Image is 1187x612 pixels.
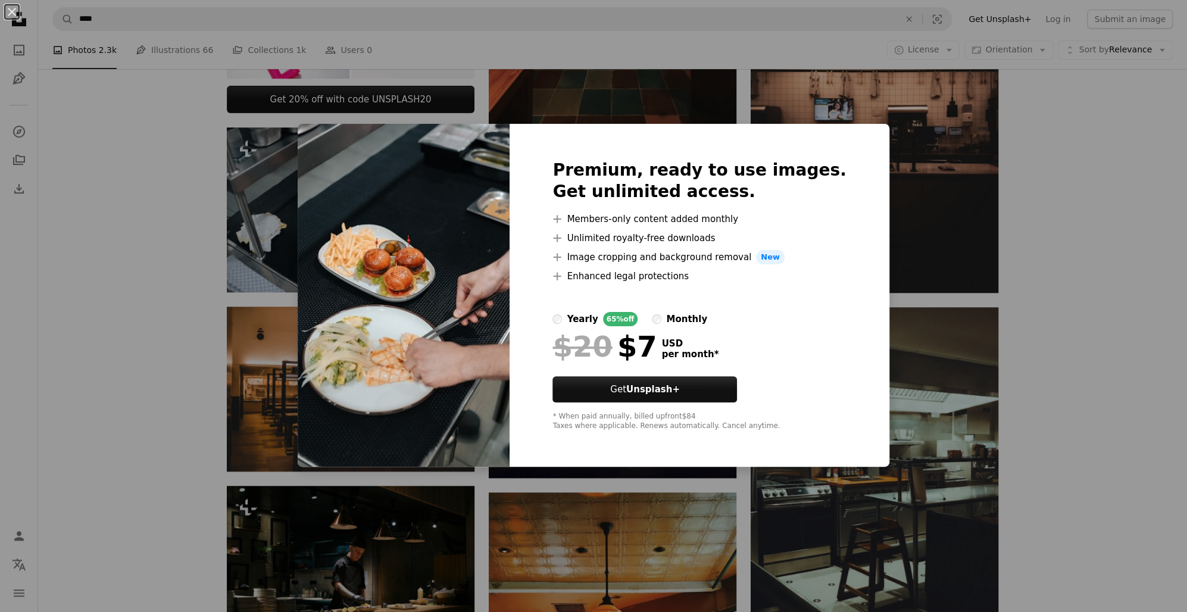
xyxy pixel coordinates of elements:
input: yearly65%off [552,314,562,324]
li: Image cropping and background removal [552,250,846,264]
li: Enhanced legal protections [552,269,846,283]
span: $20 [552,331,612,362]
strong: Unsplash+ [626,384,680,395]
div: monthly [666,312,707,326]
span: per month * [661,349,719,360]
div: yearly [567,312,598,326]
div: $7 [552,331,657,362]
li: Unlimited royalty-free downloads [552,231,846,245]
img: premium_photo-1687697860817-7dc33a8beb9e [298,124,510,467]
span: USD [661,338,719,349]
div: 65% off [603,312,638,326]
input: monthly [652,314,661,324]
li: Members-only content added monthly [552,212,846,226]
button: GetUnsplash+ [552,376,737,402]
span: New [756,250,785,264]
h2: Premium, ready to use images. Get unlimited access. [552,160,846,202]
div: * When paid annually, billed upfront $84 Taxes where applicable. Renews automatically. Cancel any... [552,412,846,431]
